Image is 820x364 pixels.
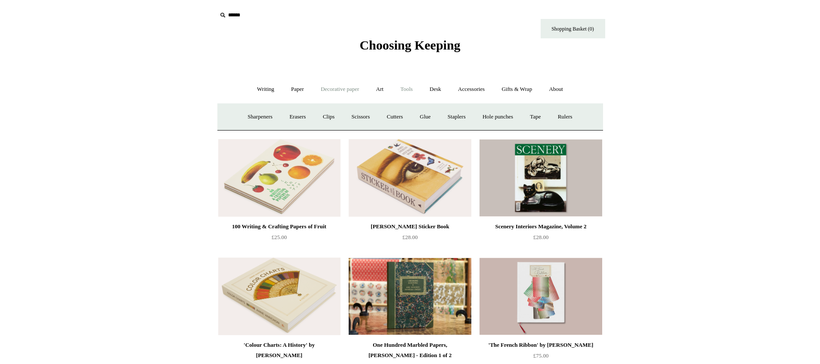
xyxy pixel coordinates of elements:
[220,340,338,361] div: 'Colour Charts: A History' by [PERSON_NAME]
[480,258,602,335] a: 'The French Ribbon' by Suzanne Slesin 'The French Ribbon' by Suzanne Slesin
[475,106,521,128] a: Hole punches
[313,78,367,101] a: Decorative paper
[351,221,469,232] div: [PERSON_NAME] Sticker Book
[218,258,340,335] a: 'Colour Charts: A History' by Anne Varichon 'Colour Charts: A History' by Anne Varichon
[379,106,411,128] a: Cutters
[249,78,282,101] a: Writing
[344,106,378,128] a: Scissors
[480,139,602,217] a: Scenery Interiors Magazine, Volume 2 Scenery Interiors Magazine, Volume 2
[522,106,548,128] a: Tape
[541,78,571,101] a: About
[482,340,600,350] div: 'The French Ribbon' by [PERSON_NAME]
[349,139,471,217] a: John Derian Sticker Book John Derian Sticker Book
[218,258,340,335] img: 'Colour Charts: A History' by Anne Varichon
[450,78,492,101] a: Accessories
[480,258,602,335] img: 'The French Ribbon' by Suzanne Slesin
[494,78,540,101] a: Gifts & Wrap
[359,45,460,51] a: Choosing Keeping
[402,234,418,240] span: £28.00
[533,352,549,359] span: £75.00
[550,106,580,128] a: Rulers
[541,19,605,38] a: Shopping Basket (0)
[349,139,471,217] img: John Derian Sticker Book
[282,106,313,128] a: Erasers
[393,78,421,101] a: Tools
[480,221,602,257] a: Scenery Interiors Magazine, Volume 2 £28.00
[220,221,338,232] div: 100 Writing & Crafting Papers of Fruit
[482,221,600,232] div: Scenery Interiors Magazine, Volume 2
[368,78,391,101] a: Art
[349,258,471,335] a: One Hundred Marbled Papers, John Jeffery - Edition 1 of 2 One Hundred Marbled Papers, John Jeffer...
[359,38,460,52] span: Choosing Keeping
[272,234,287,240] span: £25.00
[315,106,342,128] a: Clips
[218,139,340,217] a: 100 Writing & Crafting Papers of Fruit 100 Writing & Crafting Papers of Fruit
[349,221,471,257] a: [PERSON_NAME] Sticker Book £28.00
[240,106,280,128] a: Sharpeners
[218,139,340,217] img: 100 Writing & Crafting Papers of Fruit
[480,139,602,217] img: Scenery Interiors Magazine, Volume 2
[412,106,438,128] a: Glue
[283,78,312,101] a: Paper
[351,340,469,361] div: One Hundred Marbled Papers, [PERSON_NAME] - Edition 1 of 2
[533,234,549,240] span: £28.00
[218,221,340,257] a: 100 Writing & Crafting Papers of Fruit £25.00
[422,78,449,101] a: Desk
[349,258,471,335] img: One Hundred Marbled Papers, John Jeffery - Edition 1 of 2
[440,106,473,128] a: Staplers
